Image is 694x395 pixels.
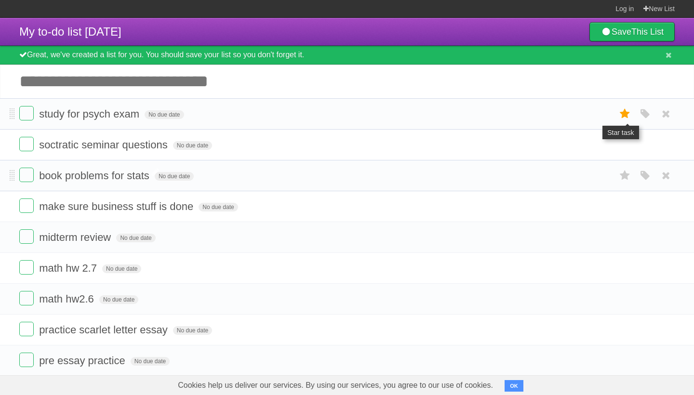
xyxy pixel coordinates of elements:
label: Done [19,353,34,367]
span: My to-do list [DATE] [19,25,121,38]
span: soctratic seminar questions [39,139,170,151]
label: Done [19,229,34,244]
label: Done [19,137,34,151]
span: No due date [173,326,212,335]
span: Cookies help us deliver our services. By using our services, you agree to our use of cookies. [168,376,503,395]
label: Done [19,322,34,336]
span: study for psych exam [39,108,142,120]
span: math hw 2.7 [39,262,99,274]
span: No due date [99,295,138,304]
span: midterm review [39,231,113,243]
span: No due date [155,172,194,181]
span: No due date [173,141,212,150]
span: book problems for stats [39,170,152,182]
span: pre essay practice [39,355,128,367]
span: math hw2.6 [39,293,96,305]
label: Done [19,106,34,120]
label: Done [19,260,34,275]
label: Done [19,291,34,305]
span: practice scarlet letter essay [39,324,170,336]
label: Done [19,168,34,182]
span: No due date [102,264,141,273]
button: OK [505,380,523,392]
span: No due date [145,110,184,119]
span: No due date [131,357,170,366]
label: Done [19,198,34,213]
label: Star task [616,106,634,122]
span: make sure business stuff is done [39,200,196,212]
b: This List [631,27,664,37]
span: No due date [199,203,238,211]
span: No due date [116,234,155,242]
a: SaveThis List [589,22,675,41]
label: Star task [616,168,634,184]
